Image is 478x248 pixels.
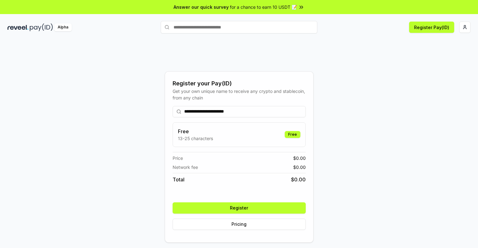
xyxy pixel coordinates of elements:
[54,23,72,31] div: Alpha
[173,219,306,230] button: Pricing
[178,128,213,135] h3: Free
[173,88,306,101] div: Get your own unique name to receive any crypto and stablecoin, from any chain
[8,23,29,31] img: reveel_dark
[173,79,306,88] div: Register your Pay(ID)
[178,135,213,142] p: 13-25 characters
[293,164,306,170] span: $ 0.00
[173,202,306,214] button: Register
[174,4,229,10] span: Answer our quick survey
[173,155,183,161] span: Price
[30,23,53,31] img: pay_id
[293,155,306,161] span: $ 0.00
[230,4,297,10] span: for a chance to earn 10 USDT 📝
[173,164,198,170] span: Network fee
[173,176,184,183] span: Total
[285,131,300,138] div: Free
[409,22,454,33] button: Register Pay(ID)
[291,176,306,183] span: $ 0.00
